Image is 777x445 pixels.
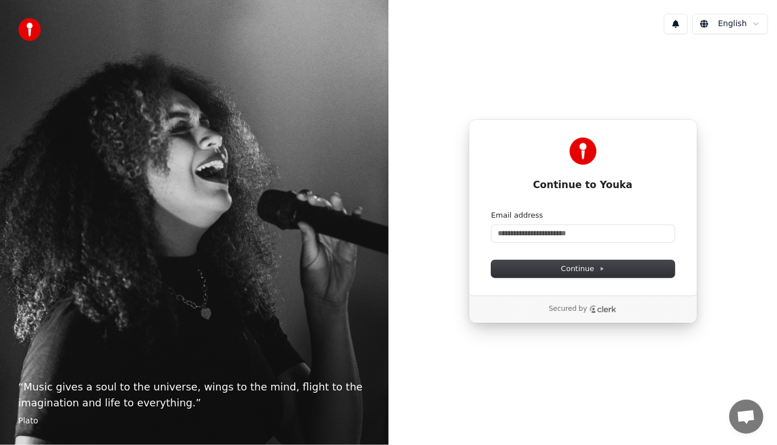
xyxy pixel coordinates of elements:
span: Continue [561,264,604,274]
img: Youka [569,138,597,165]
a: Clerk logo [589,305,617,313]
footer: Plato [18,415,370,427]
img: youka [18,18,41,41]
p: “ Music gives a soul to the universe, wings to the mind, flight to the imagination and life to ev... [18,379,370,411]
p: Secured by [549,305,587,314]
button: Continue [491,260,675,277]
label: Email address [491,210,543,221]
a: Open chat [729,400,763,434]
h1: Continue to Youka [491,178,675,192]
